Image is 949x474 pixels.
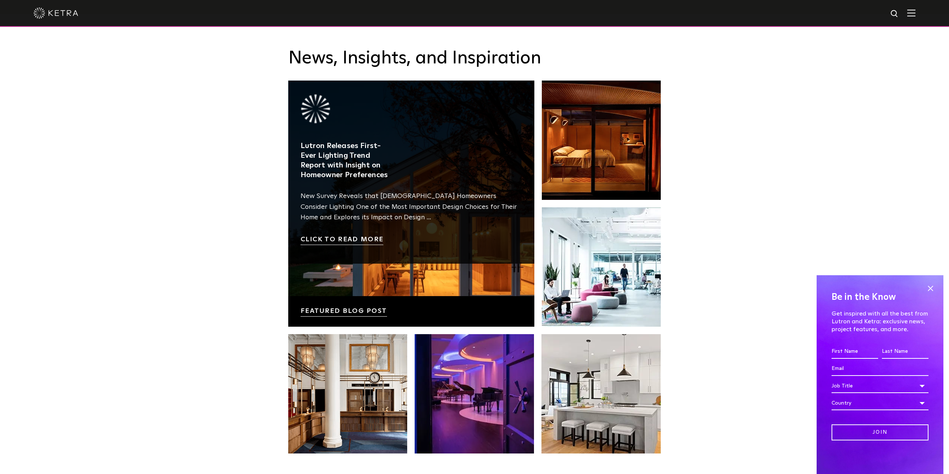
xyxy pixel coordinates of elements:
[890,9,899,19] img: search icon
[288,48,661,69] h3: News, Insights, and Inspiration
[832,424,928,440] input: Join
[832,362,928,376] input: Email
[832,345,878,359] input: First Name
[907,9,915,16] img: Hamburger%20Nav.svg
[34,7,78,19] img: ketra-logo-2019-white
[832,310,928,333] p: Get inspired with all the best from Lutron and Ketra: exclusive news, project features, and more.
[832,379,928,393] div: Job Title
[832,290,928,304] h4: Be in the Know
[832,396,928,410] div: Country
[882,345,928,359] input: Last Name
